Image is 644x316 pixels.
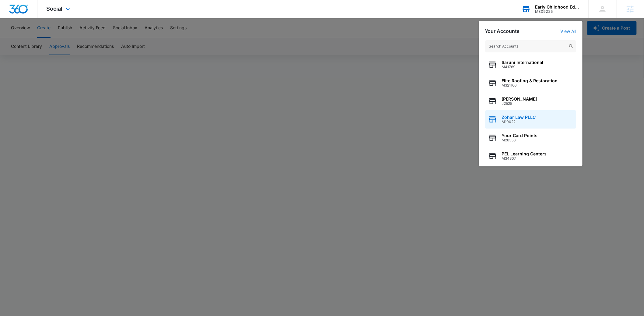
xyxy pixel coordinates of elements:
div: account id [535,9,580,14]
input: Search Accounts [485,40,576,52]
span: Zohar Law PLLC [502,115,536,120]
span: J2525 [502,101,537,106]
button: [PERSON_NAME]J2525 [485,92,576,110]
button: Zohar Law PLLCM10022 [485,110,576,129]
button: Saruni InternationalM41789 [485,55,576,74]
span: Elite Roofing & Restoration [502,78,558,83]
span: Saruni International [502,60,544,65]
div: account name [535,5,580,9]
button: Elite Roofing & RestorationM321166 [485,74,576,92]
span: M41789 [502,65,544,69]
button: Your Card PointsM28338 [485,129,576,147]
span: M10022 [502,120,536,124]
span: Your Card Points [502,133,538,138]
button: PEL Learning CentersM34307 [485,147,576,165]
span: M28338 [502,138,538,142]
span: M34307 [502,156,547,161]
h2: Your Accounts [485,28,520,34]
span: Social [47,5,63,12]
a: View All [561,29,576,34]
span: M321166 [502,83,558,87]
span: [PERSON_NAME] [502,97,537,101]
span: PEL Learning Centers [502,151,547,156]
